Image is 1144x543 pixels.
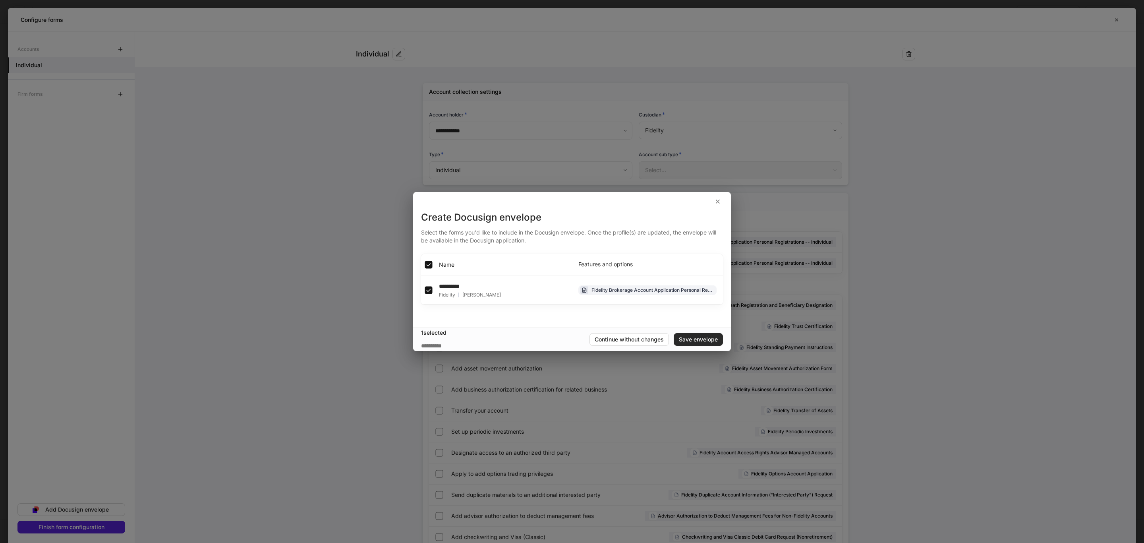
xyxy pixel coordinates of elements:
th: Features and options [572,254,723,275]
div: Save envelope [679,337,718,342]
div: Select the forms you'd like to include in the Docusign envelope. Once the profile(s) are updated,... [421,224,723,244]
div: Fidelity [439,292,501,298]
div: Continue without changes [595,337,664,342]
button: Save envelope [674,333,723,346]
span: Name [439,261,454,269]
span: [PERSON_NAME] [462,292,501,298]
div: Create Docusign envelope [421,211,723,224]
div: Fidelity Brokerage Account Application Personal Registrations -- Individual [591,286,713,294]
button: Continue without changes [589,333,669,346]
div: 1 selected [421,329,589,337]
